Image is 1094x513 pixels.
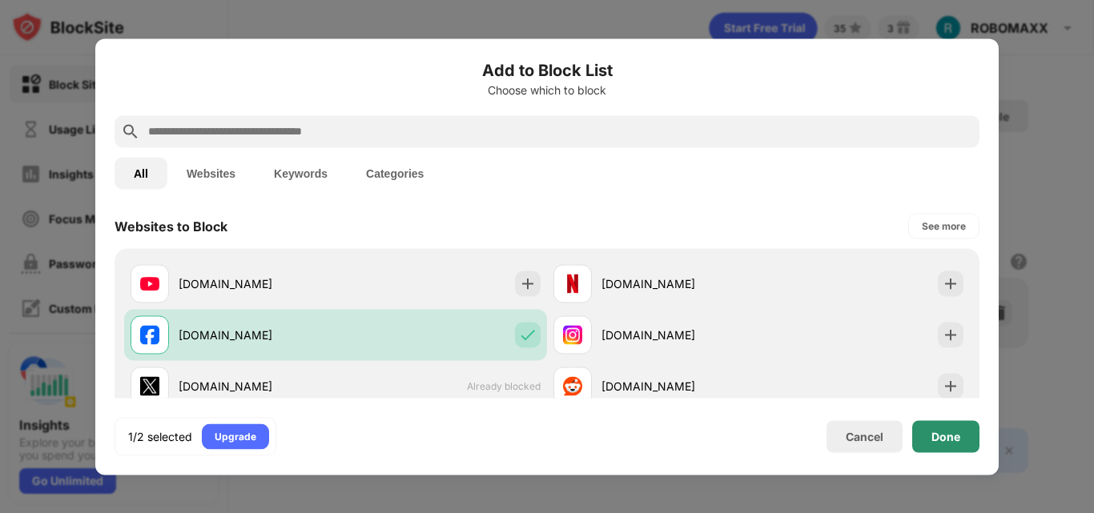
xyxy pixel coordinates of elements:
[128,428,192,444] div: 1/2 selected
[601,378,758,395] div: [DOMAIN_NAME]
[922,218,966,234] div: See more
[167,157,255,189] button: Websites
[467,380,541,392] span: Already blocked
[115,58,979,82] h6: Add to Block List
[255,157,347,189] button: Keywords
[140,274,159,293] img: favicons
[115,218,227,234] div: Websites to Block
[563,376,582,395] img: favicons
[215,428,256,444] div: Upgrade
[846,430,883,443] div: Cancel
[179,327,336,343] div: [DOMAIN_NAME]
[931,430,960,443] div: Done
[563,325,582,344] img: favicons
[140,325,159,344] img: favicons
[601,275,758,292] div: [DOMAIN_NAME]
[179,275,336,292] div: [DOMAIN_NAME]
[115,157,167,189] button: All
[347,157,443,189] button: Categories
[179,378,336,395] div: [DOMAIN_NAME]
[563,274,582,293] img: favicons
[140,376,159,395] img: favicons
[601,327,758,343] div: [DOMAIN_NAME]
[121,122,140,141] img: search.svg
[115,83,979,96] div: Choose which to block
